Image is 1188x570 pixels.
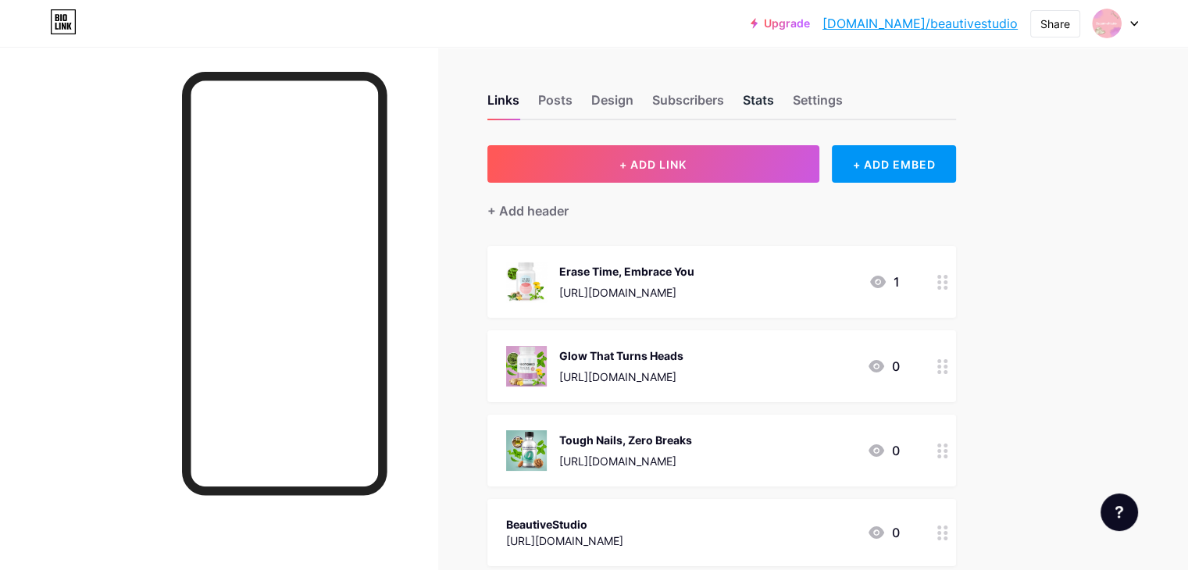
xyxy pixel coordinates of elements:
div: [URL][DOMAIN_NAME] [559,453,692,469]
div: + Add header [487,201,569,220]
div: Posts [538,91,573,119]
img: Tough Nails, Zero Breaks [506,430,547,471]
div: Design [591,91,633,119]
div: [URL][DOMAIN_NAME] [559,284,694,301]
div: 0 [867,357,900,376]
div: Share [1040,16,1070,32]
div: Erase Time, Embrace You [559,263,694,280]
div: [URL][DOMAIN_NAME] [559,369,683,385]
div: Tough Nails, Zero Breaks [559,432,692,448]
img: Erase Time, Embrace You [506,262,547,302]
div: Links [487,91,519,119]
div: Subscribers [652,91,724,119]
div: Glow That Turns Heads [559,347,683,364]
div: 0 [867,523,900,542]
a: Upgrade [751,17,810,30]
img: Glow That Turns Heads [506,346,547,387]
button: + ADD LINK [487,145,819,183]
div: Settings [793,91,843,119]
div: 0 [867,441,900,460]
div: BeautiveStudio [506,516,623,533]
div: [URL][DOMAIN_NAME] [506,533,623,549]
span: + ADD LINK [619,158,687,171]
div: Stats [743,91,774,119]
div: 1 [869,273,900,291]
img: Naruto Nikolov [1092,9,1122,38]
div: + ADD EMBED [832,145,956,183]
a: [DOMAIN_NAME]/beautivestudio [822,14,1018,33]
